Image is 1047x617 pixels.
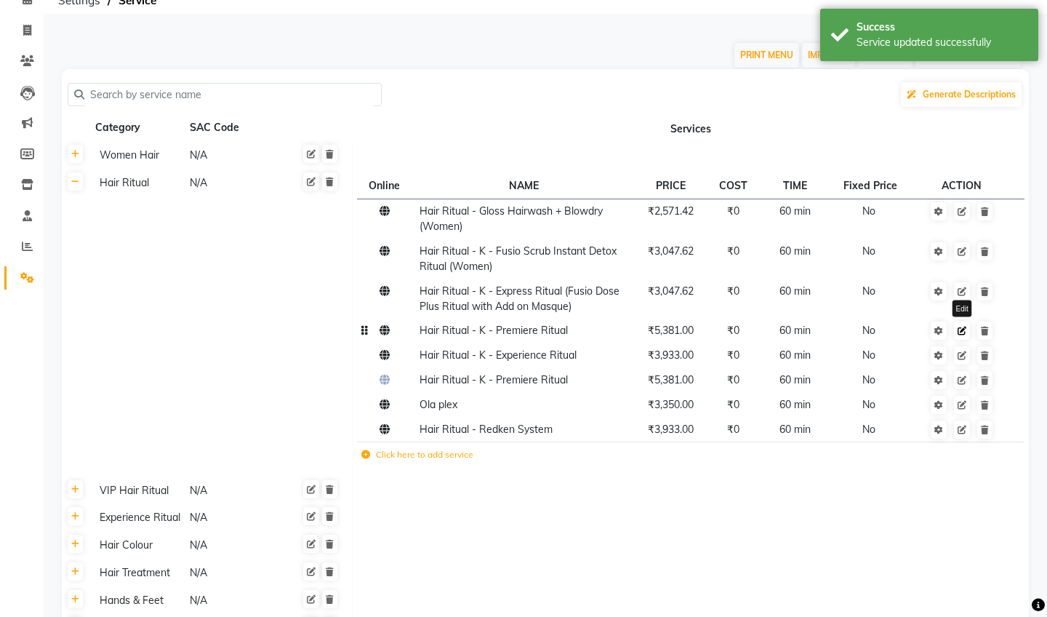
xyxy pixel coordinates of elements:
[188,174,277,192] div: N/A
[94,119,182,137] div: Category
[357,174,415,199] th: Online
[862,204,875,218] span: No
[862,324,875,337] span: No
[727,423,739,436] span: ₹0
[727,373,739,386] span: ₹0
[94,536,182,554] div: Hair Colour
[188,482,277,500] div: N/A
[727,204,739,218] span: ₹0
[862,398,875,411] span: No
[420,324,568,337] span: Hair Ritual - K - Premiere Ritual
[188,564,277,582] div: N/A
[779,204,811,218] span: 60 min
[759,174,832,199] th: TIME
[188,119,277,137] div: SAC Code
[94,174,182,192] div: Hair Ritual
[857,35,1027,50] div: Service updated successfully
[84,84,375,106] input: Search by service name
[923,89,1016,100] span: Generate Descriptions
[862,349,875,362] span: No
[94,146,182,164] div: Women Hair
[648,373,694,386] span: ₹5,381.00
[420,398,457,411] span: Ola plex
[420,244,617,273] span: Hair Ritual - K - Fusio Scrub Instant Detox Ritual (Women)
[94,564,182,582] div: Hair Treatment
[832,174,912,199] th: Fixed Price
[352,114,1029,142] th: Services
[952,300,972,317] div: Edit
[779,284,811,298] span: 60 min
[188,146,277,164] div: N/A
[779,398,811,411] span: 60 min
[727,284,739,298] span: ₹0
[648,423,694,436] span: ₹3,933.00
[707,174,758,199] th: COST
[420,204,603,233] span: Hair Ritual - Gloss Hairwash + Blowdry (Women)
[188,536,277,554] div: N/A
[188,592,277,610] div: N/A
[648,204,694,218] span: ₹2,571.42
[727,324,739,337] span: ₹0
[188,509,277,527] div: N/A
[633,174,708,199] th: PRICE
[94,509,182,527] div: Experience Ritual
[912,174,1012,199] th: ACTION
[779,373,811,386] span: 60 min
[779,349,811,362] span: 60 min
[862,373,875,386] span: No
[361,448,473,461] label: Click here to add service
[802,43,855,68] a: IMPORT
[648,244,694,258] span: ₹3,047.62
[901,82,1022,107] button: Generate Descriptions
[420,373,568,386] span: Hair Ritual - K - Premiere Ritual
[779,244,811,258] span: 60 min
[727,244,739,258] span: ₹0
[727,398,739,411] span: ₹0
[420,284,619,313] span: Hair Ritual - K - Express Ritual (Fusio Dose Plus Ritual with Add on Masque)
[727,349,739,362] span: ₹0
[420,423,553,436] span: Hair Ritual - Redken System
[648,284,694,298] span: ₹3,047.62
[734,43,799,68] button: PRINT MENU
[862,284,875,298] span: No
[94,592,182,610] div: Hands & Feet
[862,244,875,258] span: No
[415,174,633,199] th: NAME
[779,423,811,436] span: 60 min
[857,20,1027,35] div: Success
[94,482,182,500] div: VIP Hair Ritual
[779,324,811,337] span: 60 min
[862,423,875,436] span: No
[648,349,694,362] span: ₹3,933.00
[648,324,694,337] span: ₹5,381.00
[648,398,694,411] span: ₹3,350.00
[420,349,577,362] span: Hair Ritual - K - Experience Ritual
